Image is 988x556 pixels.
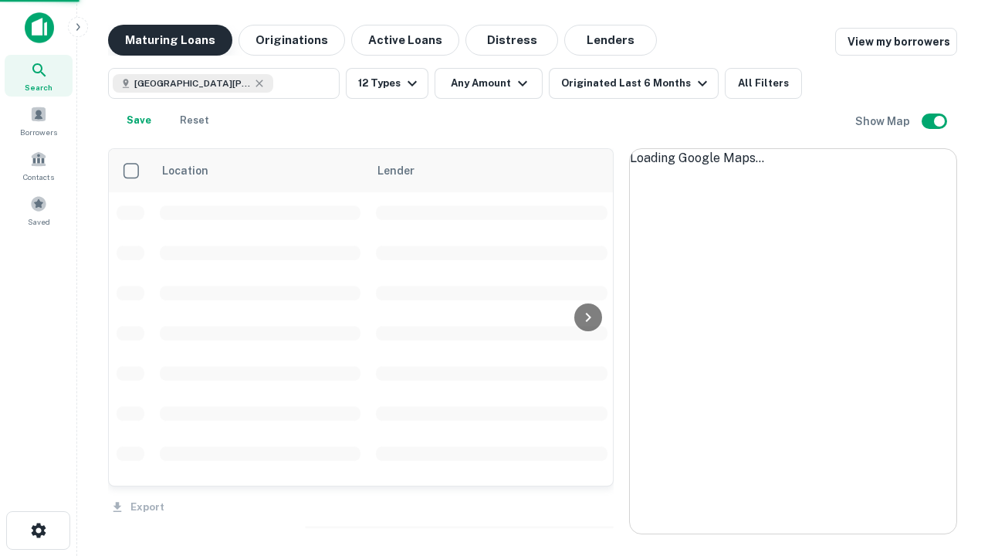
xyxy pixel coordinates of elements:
[564,25,657,56] button: Lenders
[25,12,54,43] img: capitalize-icon.png
[911,383,988,457] iframe: Chat Widget
[346,68,428,99] button: 12 Types
[25,81,52,93] span: Search
[170,105,219,136] button: Reset
[23,171,54,183] span: Contacts
[561,74,712,93] div: Originated Last 6 Months
[351,25,459,56] button: Active Loans
[435,68,543,99] button: Any Amount
[5,100,73,141] a: Borrowers
[368,149,615,192] th: Lender
[108,25,232,56] button: Maturing Loans
[114,105,164,136] button: Save your search to get updates of matches that match your search criteria.
[725,68,802,99] button: All Filters
[5,144,73,186] a: Contacts
[855,113,912,130] h6: Show Map
[630,149,956,168] div: Loading Google Maps...
[28,215,50,228] span: Saved
[835,28,957,56] a: View my borrowers
[239,25,345,56] button: Originations
[161,161,228,180] span: Location
[465,25,558,56] button: Distress
[549,68,719,99] button: Originated Last 6 Months
[377,161,414,180] span: Lender
[5,189,73,231] a: Saved
[152,149,368,192] th: Location
[5,55,73,97] a: Search
[20,126,57,138] span: Borrowers
[134,76,250,90] span: [GEOGRAPHIC_DATA][PERSON_NAME], [GEOGRAPHIC_DATA], [GEOGRAPHIC_DATA]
